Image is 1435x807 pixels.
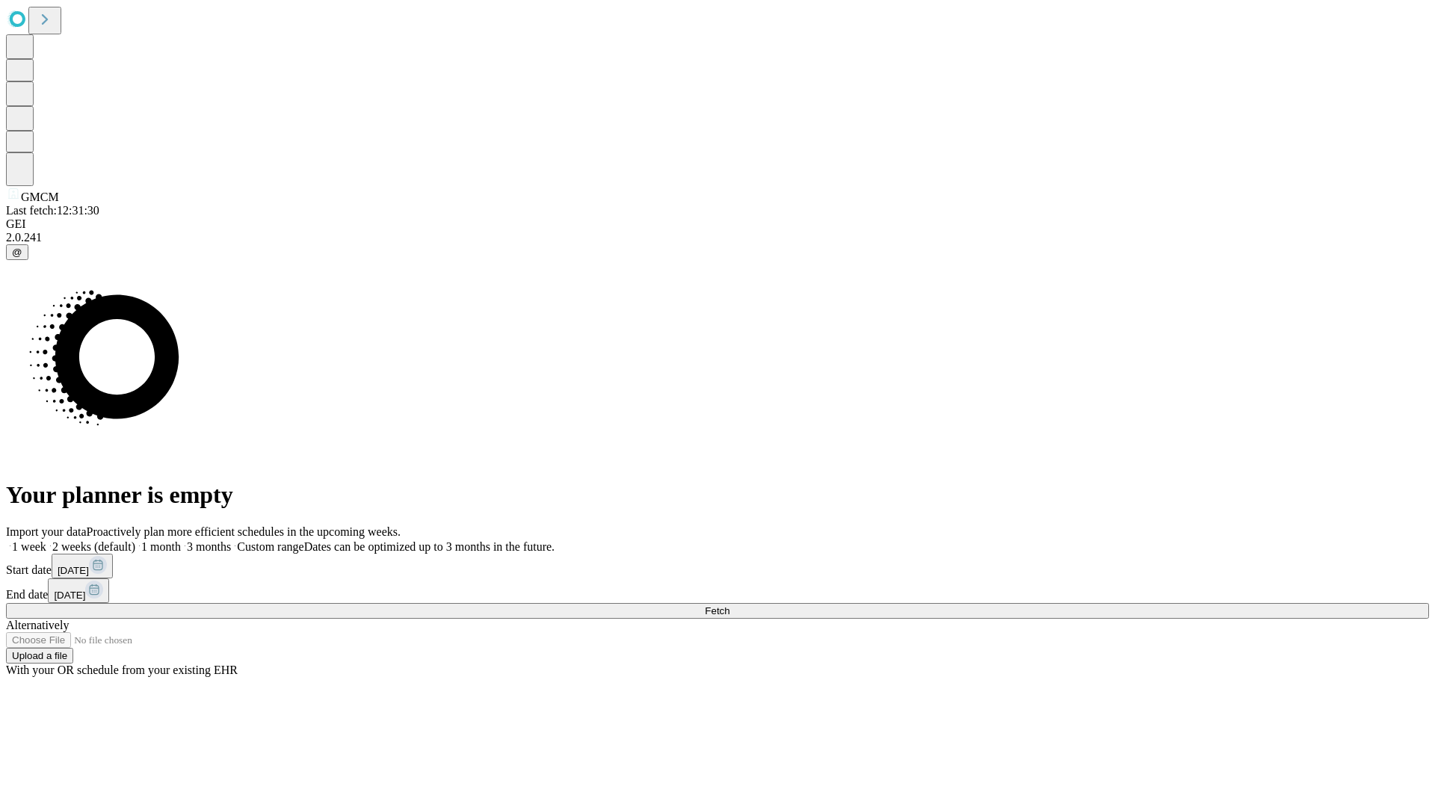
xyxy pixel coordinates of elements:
[6,603,1429,619] button: Fetch
[58,565,89,576] span: [DATE]
[87,525,401,538] span: Proactively plan more efficient schedules in the upcoming weeks.
[6,525,87,538] span: Import your data
[6,578,1429,603] div: End date
[12,247,22,258] span: @
[304,540,555,553] span: Dates can be optimized up to 3 months in the future.
[237,540,303,553] span: Custom range
[6,554,1429,578] div: Start date
[48,578,109,603] button: [DATE]
[187,540,231,553] span: 3 months
[52,554,113,578] button: [DATE]
[12,540,46,553] span: 1 week
[6,217,1429,231] div: GEI
[141,540,181,553] span: 1 month
[21,191,59,203] span: GMCM
[6,664,238,676] span: With your OR schedule from your existing EHR
[6,231,1429,244] div: 2.0.241
[6,619,69,631] span: Alternatively
[54,590,85,601] span: [DATE]
[705,605,729,616] span: Fetch
[52,540,135,553] span: 2 weeks (default)
[6,204,99,217] span: Last fetch: 12:31:30
[6,481,1429,509] h1: Your planner is empty
[6,244,28,260] button: @
[6,648,73,664] button: Upload a file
